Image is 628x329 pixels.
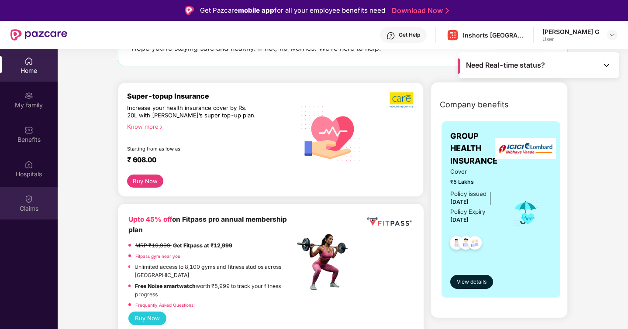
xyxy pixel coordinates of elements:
a: Fitpass gym near you [135,254,180,259]
img: icon [511,198,540,227]
img: svg+xml;base64,PHN2ZyBpZD0iQmVuZWZpdHMiIHhtbG5zPSJodHRwOi8vd3d3LnczLm9yZy8yMDAwL3N2ZyIgd2lkdGg9Ij... [24,126,33,134]
div: [PERSON_NAME] G [542,27,599,36]
span: Need Real-time status? [466,61,545,70]
img: svg+xml;base64,PHN2ZyBpZD0iSGVscC0zMngzMiIgeG1sbnM9Imh0dHA6Ly93d3cudzMub3JnLzIwMDAvc3ZnIiB3aWR0aD... [386,31,395,40]
span: View details [457,278,487,286]
div: Policy Expiry [450,207,485,216]
strong: Free Noise smartwatch [135,283,196,289]
img: Logo [185,6,194,15]
img: fppp.png [366,214,413,229]
span: GROUP HEALTH INSURANCE [450,130,500,167]
span: right [159,125,163,130]
img: insurerLogo [495,138,556,159]
img: svg+xml;base64,PHN2ZyBpZD0iSG9zcGl0YWxzIiB4bWxucz0iaHR0cDovL3d3dy53My5vcmcvMjAwMC9zdmciIHdpZHRoPS... [24,160,33,169]
button: Buy Now [127,175,163,188]
img: svg+xml;base64,PHN2ZyB4bWxucz0iaHR0cDovL3d3dy53My5vcmcvMjAwMC9zdmciIHdpZHRoPSI0OC45NDMiIGhlaWdodD... [455,233,476,255]
img: New Pazcare Logo [10,29,67,41]
div: Know more [127,123,290,129]
button: Buy Now [128,312,166,325]
span: Cover [450,167,500,176]
img: svg+xml;base64,PHN2ZyB4bWxucz0iaHR0cDovL3d3dy53My5vcmcvMjAwMC9zdmciIHdpZHRoPSI0OC45NDMiIGhlaWdodD... [446,233,467,255]
strong: mobile app [238,6,274,14]
img: svg+xml;base64,PHN2ZyB4bWxucz0iaHR0cDovL3d3dy53My5vcmcvMjAwMC9zdmciIHhtbG5zOnhsaW5rPSJodHRwOi8vd3... [295,96,367,169]
img: fpp.png [294,232,355,293]
p: Unlimited access to 8,100 gyms and fitness studios across [GEOGRAPHIC_DATA] [135,263,294,280]
span: Company benefits [440,99,509,111]
del: MRP ₹19,999, [135,242,172,249]
div: User [542,36,599,43]
div: Policy issued [450,189,487,199]
div: Increase your health insurance cover by Rs. 20L with [PERSON_NAME]’s super top-up plan. [127,104,257,120]
span: [DATE] [450,199,469,205]
div: Get Help [399,31,420,38]
span: ₹5 Lakhs [450,178,500,186]
img: Stroke [445,6,449,15]
img: svg+xml;base64,PHN2ZyBpZD0iQ2xhaW0iIHhtbG5zPSJodHRwOi8vd3d3LnczLm9yZy8yMDAwL3N2ZyIgd2lkdGg9IjIwIi... [24,195,33,203]
img: svg+xml;base64,PHN2ZyBpZD0iRHJvcGRvd24tMzJ4MzIiIHhtbG5zPSJodHRwOi8vd3d3LnczLm9yZy8yMDAwL3N2ZyIgd2... [609,31,616,38]
img: b5dec4f62d2307b9de63beb79f102df3.png [390,92,414,108]
div: Inshorts [GEOGRAPHIC_DATA] Advertising And Services Private Limited [463,31,524,39]
b: on Fitpass pro annual membership plan [128,215,287,234]
img: svg+xml;base64,PHN2ZyB3aWR0aD0iMjAiIGhlaWdodD0iMjAiIHZpZXdCb3g9IjAgMCAyMCAyMCIgZmlsbD0ibm9uZSIgeG... [24,91,33,100]
span: [DATE] [450,216,469,223]
button: View details [450,275,493,289]
b: Upto 45% off [128,215,172,223]
div: Starting from as low as [127,146,258,152]
a: Download Now [392,6,446,15]
div: Get Pazcare for all your employee benefits need [200,5,385,16]
img: svg+xml;base64,PHN2ZyB4bWxucz0iaHR0cDovL3d3dy53My5vcmcvMjAwMC9zdmciIHdpZHRoPSI0OC45NDMiIGhlaWdodD... [464,233,486,255]
p: worth ₹5,999 to track your fitness progress [135,282,294,299]
div: Super-topup Insurance [127,92,295,100]
img: svg+xml;base64,PHN2ZyBpZD0iSG9tZSIgeG1sbnM9Imh0dHA6Ly93d3cudzMub3JnLzIwMDAvc3ZnIiB3aWR0aD0iMjAiIG... [24,57,33,65]
div: ₹ 608.00 [127,155,286,166]
img: Inshorts%20Logo.png [446,29,459,41]
a: Frequently Asked Questions! [135,302,195,308]
img: Toggle Icon [602,61,611,69]
strong: Get Fitpass at ₹12,999 [173,242,232,249]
